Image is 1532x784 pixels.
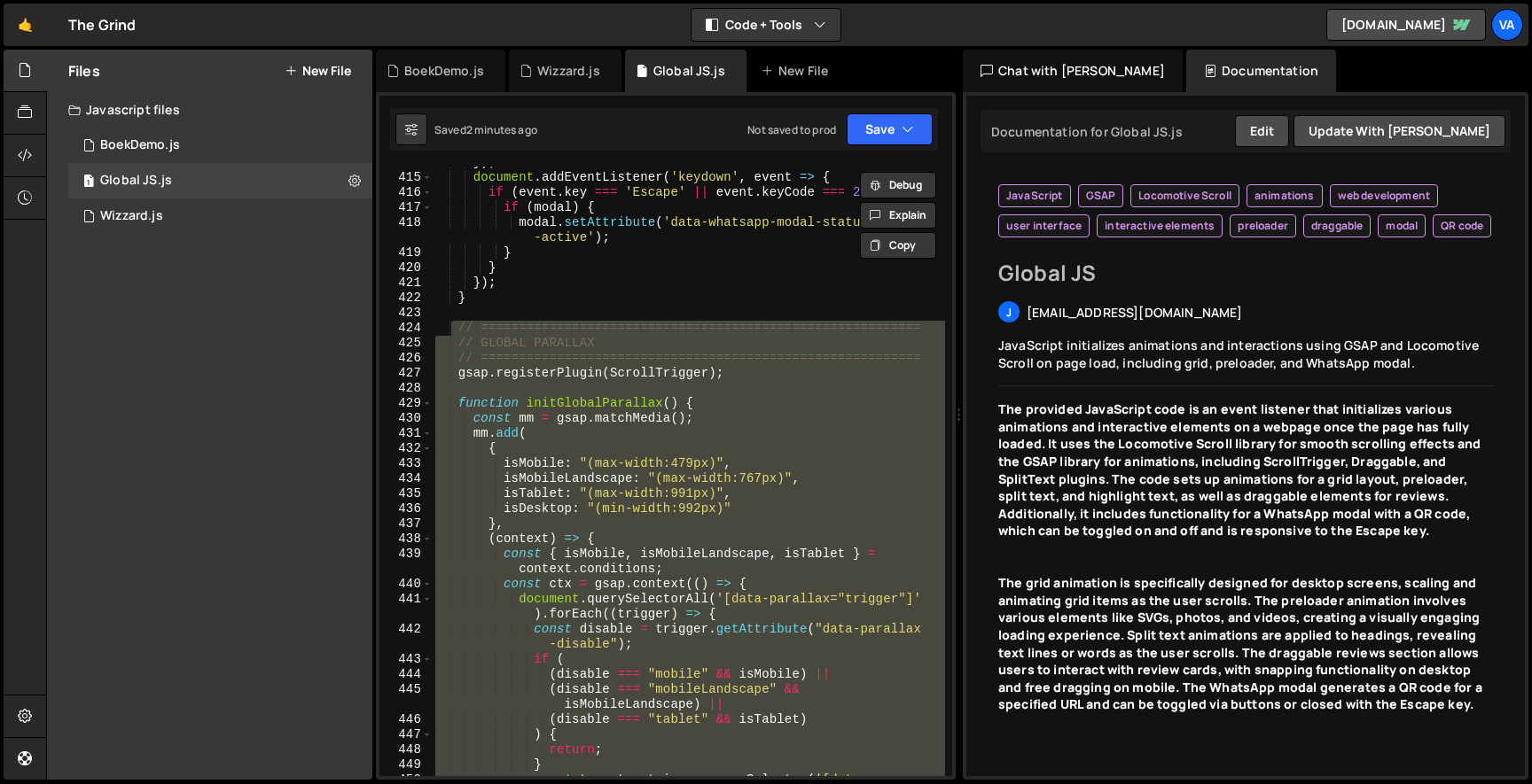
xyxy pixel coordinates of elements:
div: 2 minutes ago [466,122,537,137]
div: 425 [379,336,433,351]
span: interactive elements [1105,219,1215,233]
div: Wizzard.js [100,208,163,224]
div: 17048/46890.js [68,163,372,198]
div: 434 [379,471,433,486]
div: 442 [379,622,433,652]
div: 423 [379,306,433,321]
div: 445 [379,682,433,712]
div: 438 [379,532,433,547]
div: 435 [379,486,433,501]
div: 441 [379,592,433,622]
div: 429 [379,396,433,411]
div: 416 [379,185,433,200]
div: 449 [379,757,433,772]
div: 426 [379,351,433,366]
strong: The provided JavaScript code is an event listener that initializes various animations and interac... [998,400,1481,539]
div: 417 [379,200,433,215]
button: Copy [860,232,936,259]
button: Save [847,113,933,145]
div: 432 [379,441,433,456]
span: j [1006,305,1012,320]
div: 447 [379,727,433,742]
div: New File [761,62,835,80]
div: 443 [379,652,433,667]
div: Chat with [PERSON_NAME] [963,50,1183,92]
button: Code + Tools [692,9,840,41]
div: 444 [379,667,433,682]
a: [DOMAIN_NAME] [1326,9,1486,41]
span: preloader [1238,219,1287,233]
span: modal [1386,219,1418,233]
a: 🤙 [4,4,47,46]
button: Explain [860,202,936,229]
span: web development [1338,189,1430,203]
span: 1 [83,175,94,190]
div: 446 [379,712,433,727]
div: 17048/46901.js [68,128,372,163]
div: 436 [379,501,433,516]
div: Global JS.js [653,62,725,80]
span: JavaScript [1006,189,1063,203]
div: 433 [379,456,433,471]
h2: Global JS [998,259,1493,287]
div: 17048/46900.js [68,198,372,234]
div: Saved [434,122,537,137]
h2: Files [68,61,100,81]
span: GSAP [1086,189,1116,203]
span: draggable [1311,219,1363,233]
button: Edit [1235,115,1289,147]
div: 419 [379,245,433,260]
div: 418 [379,215,433,245]
div: 448 [379,742,433,757]
strong: The grid animation is specifically designed for desktop screens, scaling and animating grid items... [998,574,1482,712]
div: 430 [379,411,433,426]
span: Locomotive Scroll [1138,189,1231,203]
span: JavaScript initializes animations and interactions using GSAP and Locomotive Scroll on page load,... [998,337,1479,371]
div: 427 [379,366,433,381]
div: BoekDemo.js [100,137,180,153]
div: Documentation [1186,50,1336,92]
div: 421 [379,276,433,291]
div: 440 [379,577,433,592]
div: 422 [379,291,433,306]
span: QR code [1441,219,1483,233]
button: Debug [860,172,936,198]
div: 439 [379,547,433,577]
div: BoekDemo.js [404,62,484,80]
div: Documentation for Global JS.js [986,123,1183,140]
div: The Grind [68,14,136,35]
div: 424 [379,321,433,336]
div: 428 [379,381,433,396]
button: New File [285,64,351,78]
div: 437 [379,516,433,532]
span: user interface [1006,219,1082,233]
span: animations [1255,189,1315,203]
div: 431 [379,426,433,441]
div: 420 [379,260,433,276]
span: [EMAIL_ADDRESS][DOMAIN_NAME] [1027,304,1242,321]
div: 415 [379,170,433,185]
a: Va [1491,9,1523,41]
div: Not saved to prod [747,122,836,137]
div: Global JS.js [100,173,172,189]
div: Wizzard.js [537,62,600,80]
div: Javascript files [47,92,372,128]
button: Update with [PERSON_NAME] [1294,115,1505,147]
